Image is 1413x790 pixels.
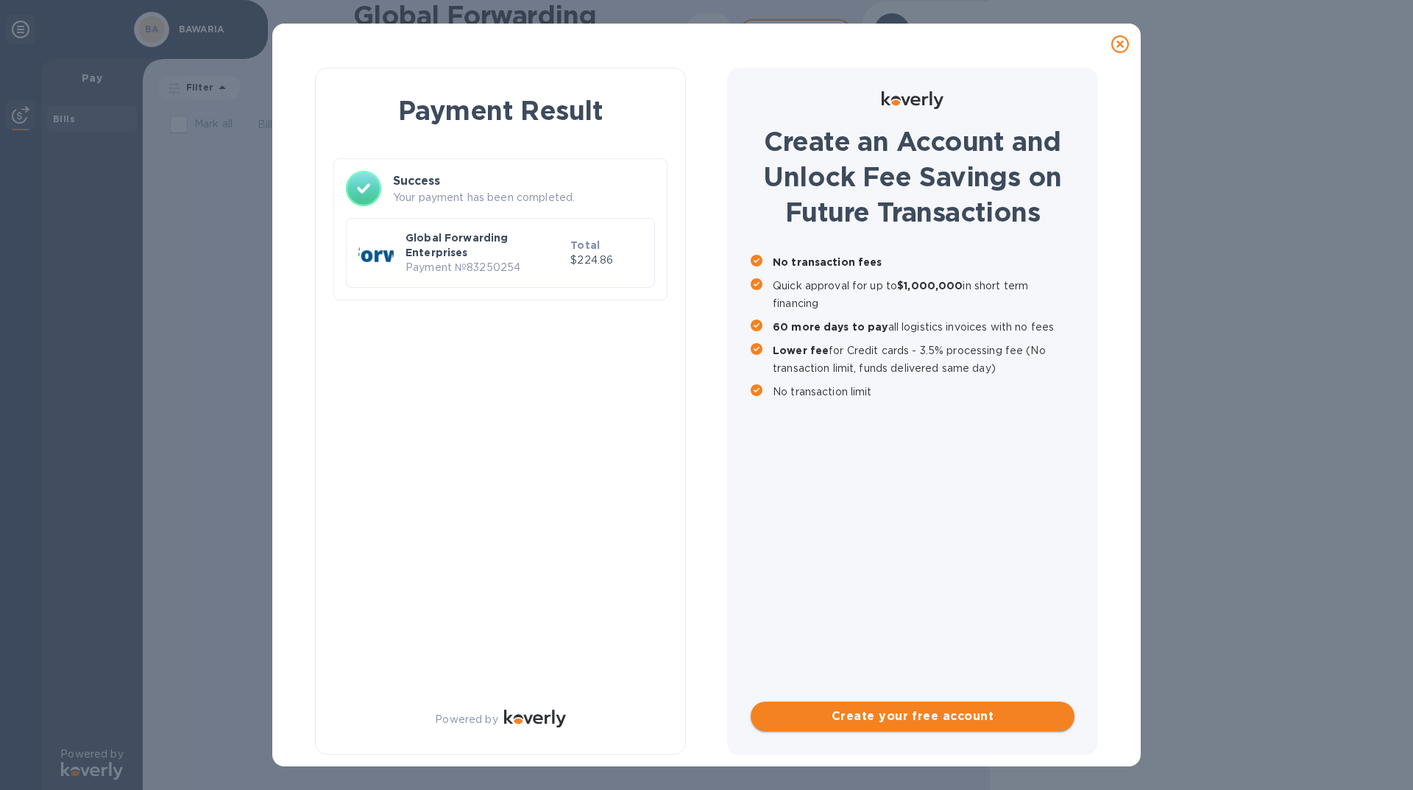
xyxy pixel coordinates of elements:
b: No transaction fees [773,256,882,268]
h1: Create an Account and Unlock Fee Savings on Future Transactions [751,124,1074,230]
p: all logistics invoices with no fees [773,318,1074,336]
button: Create your free account [751,702,1074,731]
img: Logo [882,91,943,109]
p: Quick approval for up to in short term financing [773,277,1074,312]
h3: Success [393,172,655,190]
b: Lower fee [773,345,829,356]
p: $224.86 [570,253,642,268]
b: 60 more days to pay [773,321,888,333]
p: Payment № 83250254 [406,260,564,275]
b: Total [570,239,600,251]
span: Create your free account [762,708,1063,725]
h1: Payment Result [339,92,662,129]
p: Global Forwarding Enterprises [406,230,564,260]
img: Logo [504,710,566,727]
p: for Credit cards - 3.5% processing fee (No transaction limit, funds delivered same day) [773,342,1074,377]
p: Powered by [435,712,497,727]
p: Your payment has been completed. [393,190,655,205]
b: $1,000,000 [897,280,963,292]
p: No transaction limit [773,383,1074,401]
